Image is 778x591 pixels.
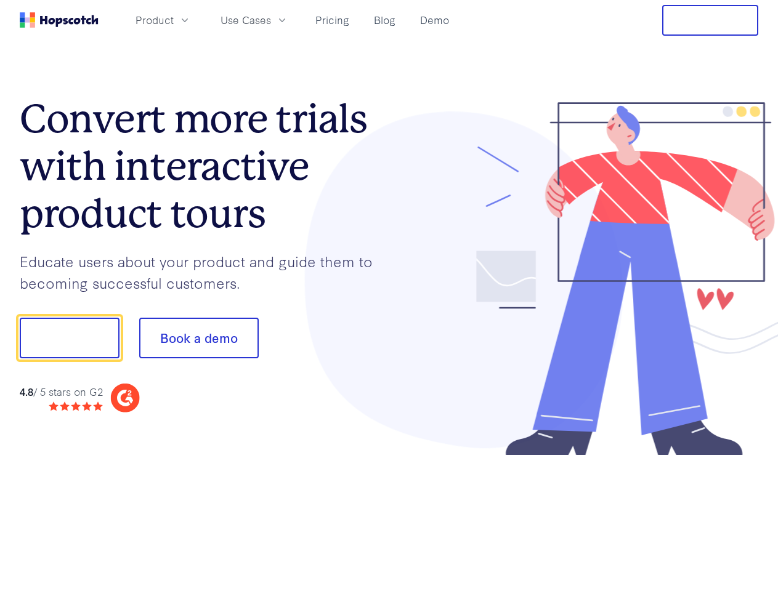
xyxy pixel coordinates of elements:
strong: 4.8 [20,384,33,398]
button: Product [128,10,198,30]
a: Pricing [310,10,354,30]
h1: Convert more trials with interactive product tours [20,95,389,237]
button: Free Trial [662,5,758,36]
span: Use Cases [221,12,271,28]
a: Home [20,12,99,28]
button: Show me! [20,318,120,358]
button: Use Cases [213,10,296,30]
span: Product [136,12,174,28]
a: Demo [415,10,454,30]
div: / 5 stars on G2 [20,384,103,400]
p: Educate users about your product and guide them to becoming successful customers. [20,251,389,293]
a: Blog [369,10,400,30]
button: Book a demo [139,318,259,358]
